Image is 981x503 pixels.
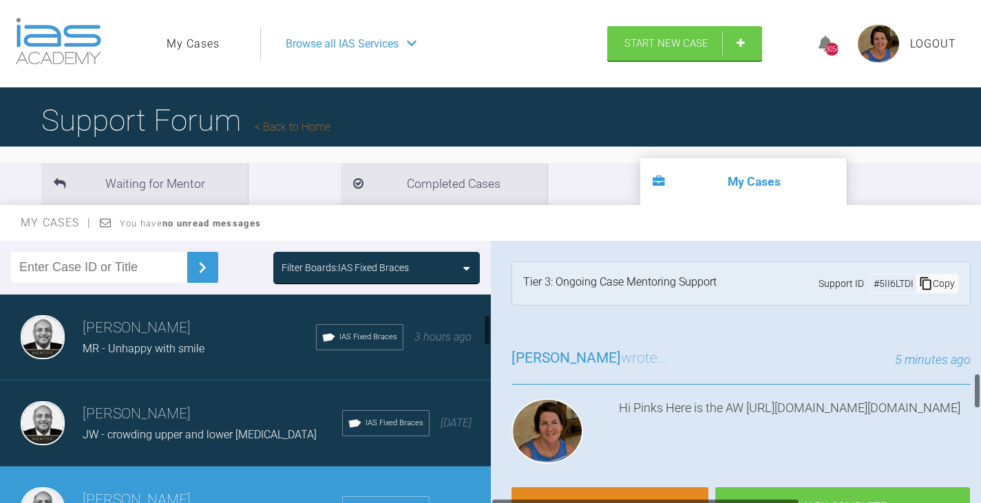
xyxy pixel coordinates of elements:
img: logo-light.3e3ef733.png [16,18,101,65]
span: IAS Fixed Braces [366,417,423,429]
a: Back to Home [255,120,330,133]
span: Browse all IAS Services [286,35,399,53]
div: Copy [916,275,958,292]
span: JW - crowding upper and lower [MEDICAL_DATA] [83,428,317,441]
span: Start New Case [624,37,708,50]
h3: [PERSON_NAME] [83,403,342,426]
div: # 5II6LTDI [871,276,916,291]
span: IAS Fixed Braces [339,331,397,343]
strong: no unread messages [162,218,261,228]
span: MR - Unhappy with smile [83,342,204,355]
h1: Support Forum [41,96,330,145]
div: Tier 3: Ongoing Case Mentoring Support [523,273,717,294]
img: profile.png [858,25,899,63]
a: My Cases [167,35,220,53]
span: 5 minutes ago [895,352,971,367]
span: My Cases [21,216,92,229]
img: Utpalendu Bose [21,401,65,445]
span: [DATE] [441,416,472,429]
span: You have [120,218,261,228]
a: Start New Case [607,26,762,61]
input: Enter Case ID or Title [11,252,187,283]
img: chevronRight.28bd32b0.svg [191,257,213,279]
img: Utpalendu Bose [21,315,65,359]
div: 3054 [825,43,838,56]
li: My Cases [640,158,847,205]
h3: [PERSON_NAME] [83,317,316,340]
li: Completed Cases [341,163,547,205]
span: [PERSON_NAME] [511,350,621,366]
span: Support ID [819,276,864,291]
span: 3 hours ago [414,330,472,343]
h3: wrote... [511,347,668,370]
div: Hi Pinks Here is the AW [URL][DOMAIN_NAME][DOMAIN_NAME] [619,398,971,469]
li: Waiting for Mentor [41,163,248,205]
div: Filter Boards: IAS Fixed Braces [282,260,409,275]
a: Logout [910,35,956,53]
img: Margaret De Verteuil [511,398,583,464]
